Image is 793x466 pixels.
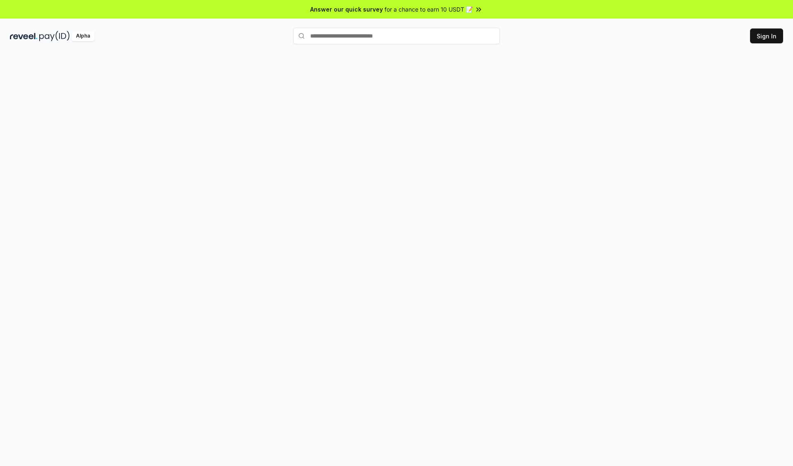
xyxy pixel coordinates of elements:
img: pay_id [39,31,70,41]
button: Sign In [750,28,783,43]
span: for a chance to earn 10 USDT 📝 [385,5,473,14]
span: Answer our quick survey [310,5,383,14]
img: reveel_dark [10,31,38,41]
div: Alpha [71,31,95,41]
